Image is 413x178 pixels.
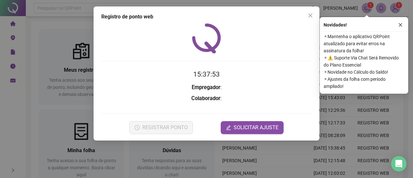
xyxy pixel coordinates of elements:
[101,13,312,21] div: Registro de ponto web
[101,94,312,103] h3: :
[324,54,404,68] span: ⚬ ⚠️ Suporte Via Chat Será Removido do Plano Essencial
[221,121,284,134] button: editSOLICITAR AJUSTE
[398,23,403,27] span: close
[226,125,231,130] span: edit
[192,23,221,53] img: QRPoint
[193,70,220,78] time: 15:37:53
[324,33,404,54] span: ⚬ Mantenha o aplicativo QRPoint atualizado para evitar erros na assinatura da folha!
[234,124,278,131] span: SOLICITAR AJUSTE
[391,156,407,172] div: Open Intercom Messenger
[305,10,316,21] button: Close
[324,68,404,76] span: ⚬ Novidade no Cálculo do Saldo!
[324,21,347,28] span: Novidades !
[191,95,220,101] strong: Colaborador
[129,121,193,134] button: REGISTRAR PONTO
[192,84,220,90] strong: Empregador
[324,76,404,90] span: ⚬ Ajustes da folha com período ampliado!
[308,13,313,18] span: close
[101,83,312,92] h3: :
